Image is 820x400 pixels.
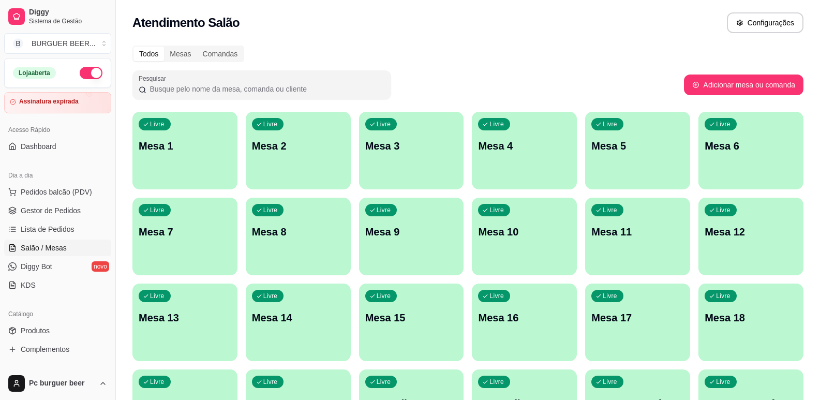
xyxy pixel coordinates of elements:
span: Diggy Bot [21,261,52,272]
p: Livre [716,292,730,300]
div: Loja aberta [13,67,56,79]
p: Livre [603,120,617,128]
button: Pc burguer beer [4,371,111,396]
div: Todos [133,47,164,61]
p: Mesa 14 [252,310,345,325]
button: LivreMesa 3 [359,112,464,189]
a: Complementos [4,341,111,358]
button: LivreMesa 17 [585,284,690,361]
a: KDS [4,277,111,293]
div: Comandas [197,47,244,61]
p: Livre [263,120,278,128]
a: Diggy Botnovo [4,258,111,275]
button: Pedidos balcão (PDV) [4,184,111,200]
p: Mesa 17 [591,310,684,325]
p: Livre [489,292,504,300]
button: LivreMesa 1 [132,112,237,189]
a: Dashboard [4,138,111,155]
p: Mesa 7 [139,225,231,239]
button: LivreMesa 5 [585,112,690,189]
p: Mesa 4 [478,139,571,153]
p: Livre [489,120,504,128]
p: Livre [263,292,278,300]
a: DiggySistema de Gestão [4,4,111,29]
button: LivreMesa 2 [246,112,351,189]
p: Mesa 8 [252,225,345,239]
p: Livre [603,206,617,214]
span: Sistema de Gestão [29,17,107,25]
div: Mesas [164,47,197,61]
div: Catálogo [4,306,111,322]
p: Livre [150,292,165,300]
div: Dia a dia [4,167,111,184]
p: Mesa 12 [705,225,797,239]
button: LivreMesa 13 [132,284,237,361]
p: Livre [377,120,391,128]
span: KDS [21,280,36,290]
p: Mesa 1 [139,139,231,153]
p: Mesa 10 [478,225,571,239]
span: Dashboard [21,141,56,152]
a: Gestor de Pedidos [4,202,111,219]
p: Livre [603,292,617,300]
a: Produtos [4,322,111,339]
button: LivreMesa 9 [359,198,464,275]
button: Configurações [727,12,803,33]
button: LivreMesa 8 [246,198,351,275]
button: LivreMesa 16 [472,284,577,361]
a: Lista de Pedidos [4,221,111,238]
p: Mesa 6 [705,139,797,153]
p: Livre [377,206,391,214]
p: Livre [263,206,278,214]
p: Livre [603,378,617,386]
button: LivreMesa 12 [698,198,803,275]
p: Livre [377,378,391,386]
button: LivreMesa 7 [132,198,237,275]
span: Lista de Pedidos [21,224,74,234]
p: Mesa 3 [365,139,458,153]
h2: Atendimento Salão [132,14,240,31]
p: Livre [489,206,504,214]
p: Mesa 9 [365,225,458,239]
p: Livre [716,120,730,128]
p: Livre [263,378,278,386]
span: Complementos [21,344,69,354]
p: Mesa 18 [705,310,797,325]
p: Livre [716,378,730,386]
p: Livre [150,206,165,214]
span: Diggy [29,8,107,17]
button: LivreMesa 18 [698,284,803,361]
p: Livre [716,206,730,214]
span: Gestor de Pedidos [21,205,81,216]
p: Mesa 11 [591,225,684,239]
label: Pesquisar [139,74,170,83]
p: Livre [377,292,391,300]
span: B [13,38,23,49]
a: Salão / Mesas [4,240,111,256]
button: Adicionar mesa ou comanda [684,75,803,95]
p: Mesa 2 [252,139,345,153]
span: Pedidos balcão (PDV) [21,187,92,197]
p: Mesa 15 [365,310,458,325]
p: Mesa 16 [478,310,571,325]
button: LivreMesa 11 [585,198,690,275]
div: BURGUER BEER ... [32,38,96,49]
button: LivreMesa 10 [472,198,577,275]
button: LivreMesa 15 [359,284,464,361]
p: Mesa 13 [139,310,231,325]
input: Pesquisar [146,84,385,94]
article: Assinatura expirada [19,98,79,106]
span: Produtos [21,325,50,336]
button: LivreMesa 6 [698,112,803,189]
p: Livre [150,378,165,386]
button: LivreMesa 14 [246,284,351,361]
button: Select a team [4,33,111,54]
p: Livre [489,378,504,386]
span: Salão / Mesas [21,243,67,253]
p: Mesa 5 [591,139,684,153]
p: Livre [150,120,165,128]
button: LivreMesa 4 [472,112,577,189]
span: Pc burguer beer [29,379,95,388]
button: Alterar Status [80,67,102,79]
div: Acesso Rápido [4,122,111,138]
